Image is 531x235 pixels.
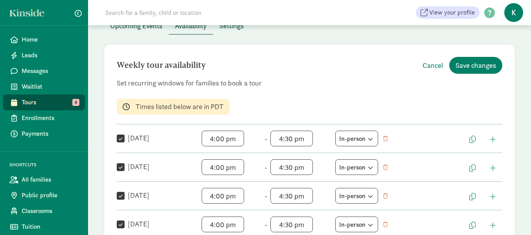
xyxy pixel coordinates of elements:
[202,159,244,175] input: Start time
[125,133,149,143] label: [DATE]
[136,102,224,111] p: Times listed below are in PDT
[3,79,85,95] a: Waitlist
[265,162,267,173] span: -
[423,60,443,71] span: Cancel
[339,219,374,230] div: In-person
[117,57,206,74] h2: Weekly tour availability
[3,219,85,235] a: Tuition
[175,20,207,31] span: Availability
[219,20,244,31] span: Settings
[270,131,313,146] input: End time
[202,217,244,232] input: Start time
[125,162,149,171] label: [DATE]
[110,20,162,31] span: Upcoming Events
[270,159,313,175] input: End time
[3,203,85,219] a: Classrooms
[22,191,79,200] span: Public profile
[3,110,85,126] a: Enrollments
[270,217,313,232] input: End time
[339,162,374,172] div: In-person
[202,131,244,146] input: Start time
[3,95,85,110] a: Tours 8
[492,197,531,235] iframe: Chat Widget
[22,66,79,76] span: Messages
[504,3,523,22] span: K
[429,8,475,17] span: View your profile
[22,35,79,44] span: Home
[101,5,321,20] input: Search for a family, child or location
[213,17,250,34] button: Settings
[125,191,149,200] label: [DATE]
[22,82,79,91] span: Waitlist
[265,191,267,201] span: -
[117,78,502,88] p: Set recurring windows for families to book a tour
[3,188,85,203] a: Public profile
[22,129,79,138] span: Payments
[104,17,169,34] button: Upcoming Events
[265,219,267,230] span: -
[270,188,313,204] input: End time
[3,32,85,47] a: Home
[265,133,267,144] span: -
[22,206,79,216] span: Classrooms
[22,113,79,123] span: Enrollments
[22,98,79,107] span: Tours
[3,126,85,142] a: Payments
[22,175,79,184] span: All families
[339,190,374,201] div: In-person
[22,51,79,60] span: Leads
[22,222,79,231] span: Tuition
[416,57,449,74] button: Cancel
[3,63,85,79] a: Messages
[72,99,79,106] span: 8
[169,17,213,34] button: Availability
[456,60,496,71] span: Save changes
[3,47,85,63] a: Leads
[3,172,85,188] a: All families
[202,188,244,204] input: Start time
[125,219,149,229] label: [DATE]
[416,6,480,19] a: View your profile
[339,133,374,144] div: In-person
[449,57,502,74] button: Save changes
